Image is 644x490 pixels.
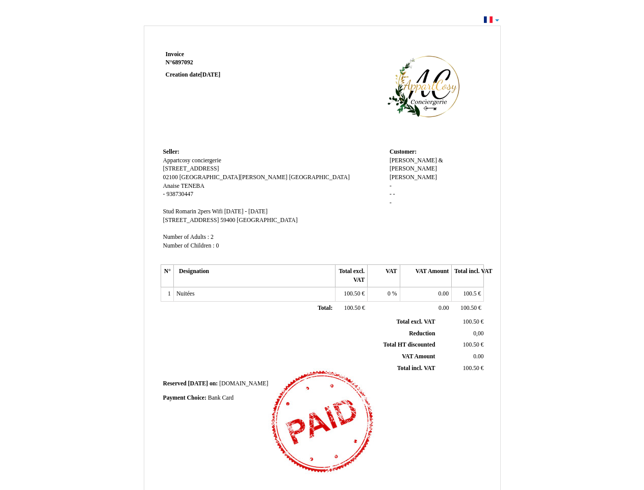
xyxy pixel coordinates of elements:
[176,290,195,297] span: Nuitées
[390,191,392,198] span: -
[179,174,288,181] span: [GEOGRAPHIC_DATA][PERSON_NAME]
[397,318,435,325] span: Total excl. VAT
[166,59,288,67] strong: N°
[220,217,235,224] span: 59400
[163,380,187,387] span: Reserved
[200,71,220,78] span: [DATE]
[439,305,449,311] span: 0.00
[452,302,484,316] td: €
[335,302,367,316] td: €
[163,217,219,224] span: [STREET_ADDRESS]
[161,265,173,287] th: N°
[402,353,435,360] span: VAT Amount
[219,380,268,387] span: [DOMAIN_NAME]
[335,265,367,287] th: Total excl. VAT
[173,265,335,287] th: Designation
[166,51,184,58] span: Invoice
[208,395,234,401] span: Bank Card
[163,165,219,172] span: [STREET_ADDRESS]
[400,265,451,287] th: VAT Amount
[335,287,367,302] td: €
[473,353,483,360] span: 0.00
[390,157,443,173] span: [PERSON_NAME] & [PERSON_NAME]
[390,183,392,189] span: -
[390,149,417,155] span: Customer:
[397,365,435,372] span: Total incl. VAT
[383,341,435,348] span: Total HT discounted
[163,395,207,401] span: Payment Choice:
[463,318,479,325] span: 100.50
[166,191,193,198] span: 938730447
[437,339,485,351] td: €
[161,287,173,302] td: 1
[439,290,449,297] span: 0.00
[216,242,219,249] span: 0
[452,287,484,302] td: €
[452,265,484,287] th: Total incl. VAT
[289,174,350,181] span: [GEOGRAPHIC_DATA]
[473,330,483,337] span: 0,00
[368,51,481,127] img: logo
[188,380,208,387] span: [DATE]
[463,341,479,348] span: 100.50
[166,71,221,78] strong: Creation date
[210,380,218,387] span: on:
[318,305,332,311] span: Total:
[460,305,477,311] span: 100.50
[172,59,193,66] span: 6897092
[163,174,178,181] span: 02100
[344,305,360,311] span: 100.50
[344,290,360,297] span: 100.50
[368,287,400,302] td: %
[437,316,485,328] td: €
[437,362,485,374] td: €
[163,208,223,215] span: Stud Romarin 2pers Wifi
[393,191,395,198] span: -
[390,174,437,181] span: [PERSON_NAME]
[163,183,179,189] span: Anaise
[211,234,214,240] span: 2
[224,208,268,215] span: [DATE] - [DATE]
[163,157,221,164] span: Appartcosy conciergerie
[181,183,204,189] span: TENEBA
[463,365,479,372] span: 100.50
[163,149,179,155] span: Seller:
[390,200,392,206] span: -
[463,290,476,297] span: 100.5
[163,191,165,198] span: -
[368,265,400,287] th: VAT
[409,330,435,337] span: Reduction
[237,217,297,224] span: [GEOGRAPHIC_DATA]
[163,234,210,240] span: Number of Adults :
[388,290,391,297] span: 0
[163,242,215,249] span: Number of Children :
